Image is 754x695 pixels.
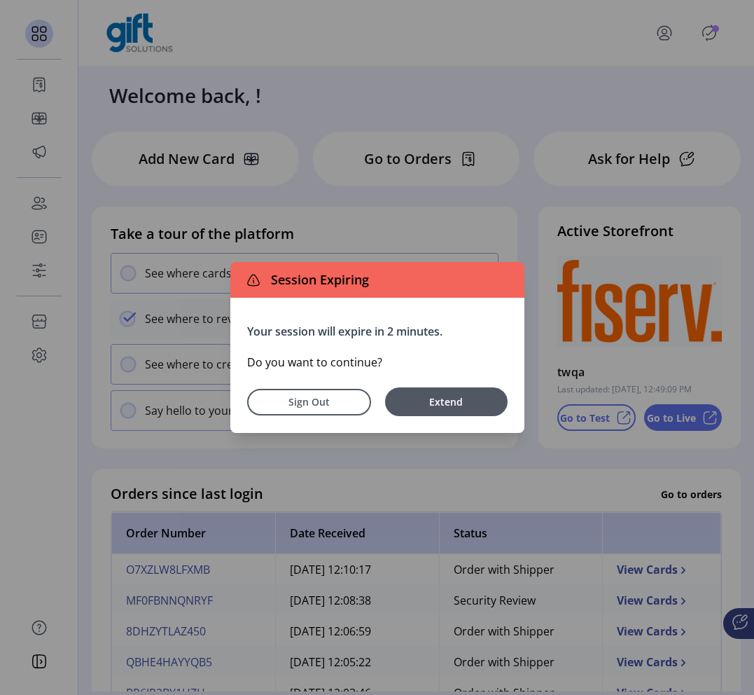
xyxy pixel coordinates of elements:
span: Session Expiring [265,270,369,289]
p: Do you want to continue? [247,354,508,371]
p: Your session will expire in 2 minutes. [247,323,508,340]
button: Sign Out [247,389,371,415]
span: Extend [392,394,501,409]
button: Extend [385,387,508,416]
span: Sign Out [265,394,353,409]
